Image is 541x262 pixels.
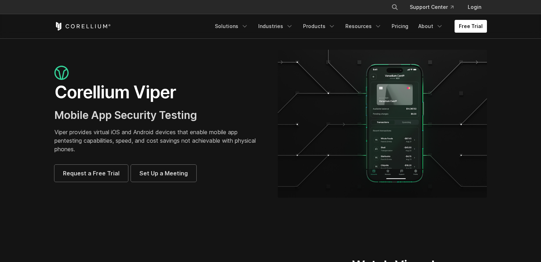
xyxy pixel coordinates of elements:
[387,20,413,33] a: Pricing
[341,20,386,33] a: Resources
[299,20,340,33] a: Products
[404,1,459,13] a: Support Center
[414,20,447,33] a: About
[54,165,128,182] a: Request a Free Trial
[54,66,69,80] img: viper_icon_large
[131,165,196,182] a: Set Up a Meeting
[455,20,487,33] a: Free Trial
[383,1,487,13] div: Navigation Menu
[462,1,487,13] a: Login
[139,169,188,178] span: Set Up a Meeting
[54,22,111,31] a: Corellium Home
[211,20,487,33] div: Navigation Menu
[388,1,401,13] button: Search
[278,50,487,198] img: viper_hero
[54,109,197,121] span: Mobile App Security Testing
[54,82,264,103] h1: Corellium Viper
[54,128,264,153] p: Viper provides virtual iOS and Android devices that enable mobile app pentesting capabilities, sp...
[254,20,297,33] a: Industries
[211,20,253,33] a: Solutions
[63,169,120,178] span: Request a Free Trial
